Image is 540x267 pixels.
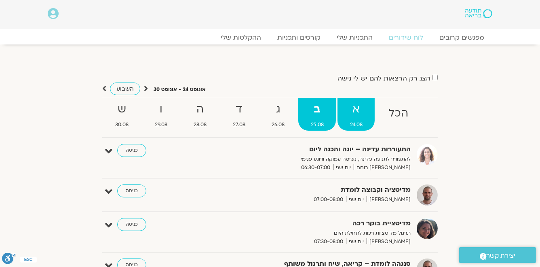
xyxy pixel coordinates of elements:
[213,34,269,42] a: ההקלטות שלי
[181,98,219,131] a: ה28.08
[143,100,180,119] strong: ו
[213,218,411,229] strong: מדיטציית בוקר רכה
[431,34,492,42] a: מפגשים קרובים
[376,98,421,131] a: הכל
[346,195,367,204] span: יום שני
[213,144,411,155] strong: התעוררות עדינה – יוגה והכנה ליום
[143,98,180,131] a: ו29.08
[333,163,354,172] span: יום שני
[337,121,375,129] span: 24.08
[143,121,180,129] span: 29.08
[337,100,375,119] strong: א
[337,98,375,131] a: א24.08
[116,85,134,93] span: השבוע
[213,184,411,195] strong: מדיטציה וקבוצה לומדת
[103,98,141,131] a: ש30.08
[221,98,258,131] a: ד27.08
[103,121,141,129] span: 30.08
[487,250,516,261] span: יצירת קשר
[269,34,329,42] a: קורסים ותכניות
[221,100,258,119] strong: ד
[298,121,336,129] span: 25.08
[110,83,140,95] a: השבוע
[213,155,411,163] p: להתעורר לתנועה עדינה, נשימה עמוקה ורוגע פנימי
[298,100,336,119] strong: ב
[181,100,219,119] strong: ה
[221,121,258,129] span: 27.08
[354,163,411,172] span: [PERSON_NAME] רוחם
[298,163,333,172] span: 06:30-07:00
[298,98,336,131] a: ב25.08
[181,121,219,129] span: 28.08
[259,121,297,129] span: 26.08
[311,195,346,204] span: 07:00-08:00
[154,85,206,94] p: אוגוסט 24 - אוגוסט 30
[117,144,146,157] a: כניסה
[117,218,146,231] a: כניסה
[376,104,421,123] strong: הכל
[117,184,146,197] a: כניסה
[459,247,536,263] a: יצירת קשר
[259,100,297,119] strong: ג
[48,34,492,42] nav: Menu
[259,98,297,131] a: ג26.08
[329,34,381,42] a: התכניות שלי
[213,229,411,237] p: תרגול מדיטציות רכות לתחילת היום
[103,100,141,119] strong: ש
[381,34,431,42] a: לוח שידורים
[346,237,367,246] span: יום שני
[311,237,346,246] span: 07:30-08:00
[367,237,411,246] span: [PERSON_NAME]
[367,195,411,204] span: [PERSON_NAME]
[337,75,430,82] label: הצג רק הרצאות להם יש לי גישה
